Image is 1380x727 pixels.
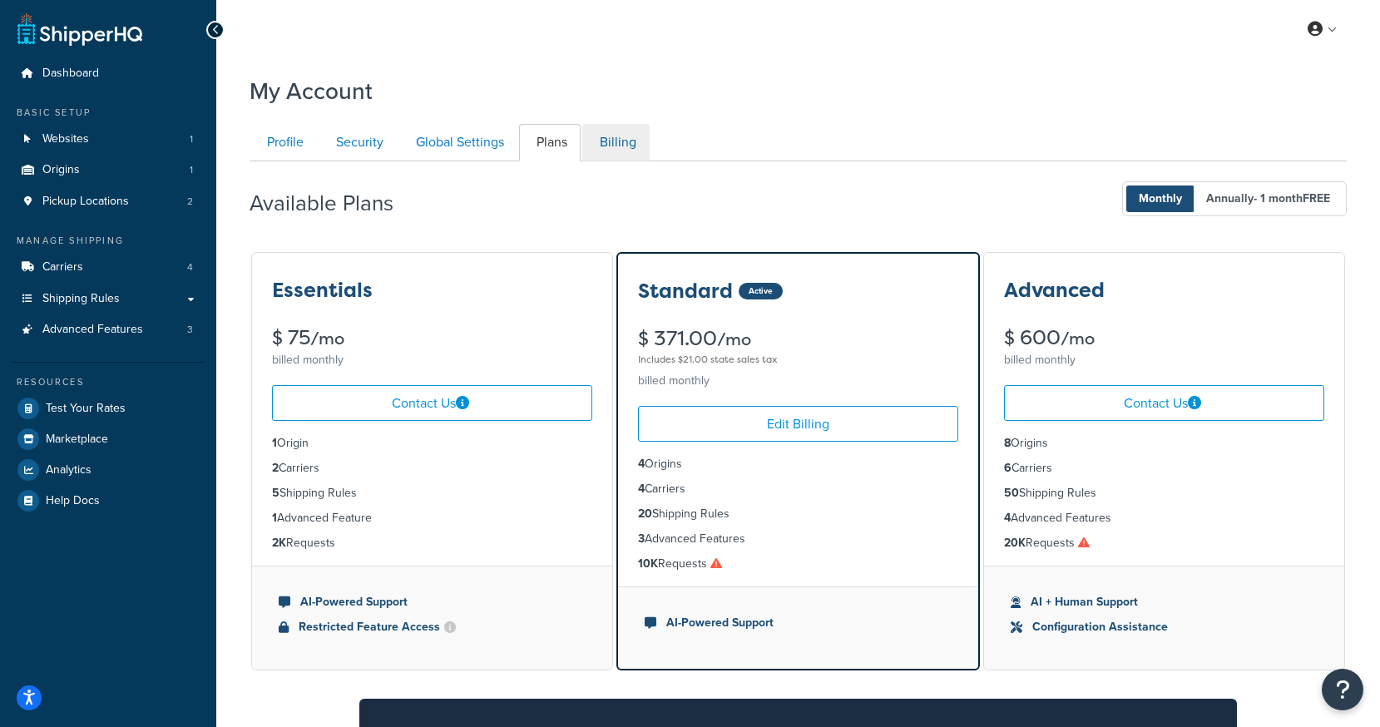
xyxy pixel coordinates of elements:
h3: Advanced [1004,279,1105,301]
li: Requests [272,534,592,552]
strong: 3 [638,530,645,547]
a: Dashboard [12,58,204,89]
b: FREE [1303,190,1330,207]
a: Billing [582,124,650,161]
a: Shipping Rules [12,284,204,314]
span: 1 [190,132,193,146]
li: AI + Human Support [1011,593,1318,611]
button: Monthly Annually- 1 monthFREE [1122,181,1347,216]
span: Marketplace [46,433,108,447]
strong: 10K [638,555,658,572]
a: ShipperHQ Home [17,12,142,46]
li: Requests [638,555,958,573]
div: $ 371.00 [638,329,958,369]
span: Test Your Rates [46,402,126,416]
h3: Essentials [272,279,373,301]
span: Origins [42,163,80,177]
li: Carriers [638,480,958,498]
div: Active [739,283,783,299]
span: 1 [190,163,193,177]
span: 4 [187,260,193,274]
div: billed monthly [1004,349,1324,372]
a: Security [319,124,397,161]
div: Resources [12,375,204,389]
a: Contact Us [272,385,592,421]
a: Advanced Features 3 [12,314,204,345]
a: Websites 1 [12,124,204,155]
a: Test Your Rates [12,393,204,423]
li: Advanced Features [12,314,204,345]
li: Advanced Feature [272,509,592,527]
strong: 2K [272,534,286,551]
strong: 6 [1004,459,1012,477]
strong: 20K [1004,534,1026,551]
strong: 4 [638,480,645,497]
strong: 2 [272,459,279,477]
span: Analytics [46,463,92,477]
li: Origins [12,155,204,185]
span: Annually [1194,185,1343,212]
strong: 5 [272,484,279,502]
a: Edit Billing [638,406,958,442]
strong: 20 [638,505,652,522]
span: Help Docs [46,494,100,508]
a: Profile [250,124,317,161]
span: 2 [187,195,193,209]
li: Origin [272,434,592,453]
li: Advanced Features [1004,509,1324,527]
div: $ 75 [272,328,592,349]
h3: Standard [638,280,733,302]
a: Analytics [12,455,204,485]
li: Origins [1004,434,1324,453]
button: Open Resource Center [1322,669,1363,710]
strong: 50 [1004,484,1019,502]
li: Requests [1004,534,1324,552]
a: Global Settings [398,124,517,161]
li: AI-Powered Support [645,614,952,632]
a: Carriers 4 [12,252,204,283]
li: Shipping Rules [638,505,958,523]
strong: 8 [1004,434,1011,452]
a: Marketplace [12,424,204,454]
li: Websites [12,124,204,155]
li: Restricted Feature Access [279,618,586,636]
span: Monthly [1126,185,1195,212]
li: Carriers [12,252,204,283]
li: Shipping Rules [1004,484,1324,502]
small: /mo [1061,327,1095,350]
span: Websites [42,132,89,146]
div: $ 600 [1004,328,1324,349]
div: Manage Shipping [12,234,204,248]
strong: 1 [272,509,277,527]
div: Includes $21.00 state sales tax [638,349,958,369]
span: Carriers [42,260,83,274]
small: /mo [310,327,344,350]
span: Shipping Rules [42,292,120,306]
span: Dashboard [42,67,99,81]
span: - 1 month [1254,190,1330,207]
small: /mo [717,328,751,351]
li: Advanced Features [638,530,958,548]
a: Contact Us [1004,385,1324,421]
span: Advanced Features [42,323,143,337]
strong: 4 [638,455,645,472]
div: billed monthly [638,369,958,393]
h2: Available Plans [250,191,418,215]
a: Help Docs [12,486,204,516]
li: AI-Powered Support [279,593,586,611]
div: billed monthly [272,349,592,372]
strong: 4 [1004,509,1011,527]
a: Plans [519,124,581,161]
li: Configuration Assistance [1011,618,1318,636]
h1: My Account [250,75,373,107]
li: Origins [638,455,958,473]
a: Origins 1 [12,155,204,185]
a: Pickup Locations 2 [12,186,204,217]
li: Pickup Locations [12,186,204,217]
strong: 1 [272,434,277,452]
